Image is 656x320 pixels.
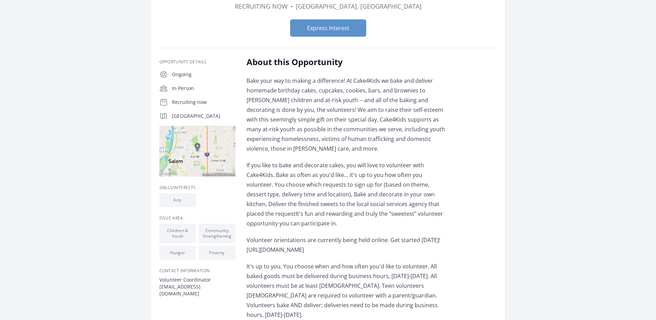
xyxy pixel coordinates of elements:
[290,1,293,11] div: •
[159,276,235,283] dt: Volunteer Coordinator
[159,126,235,177] img: Map
[290,19,366,37] button: Express Interest
[247,160,449,228] p: If you like to bake and decorate cakes, you will love to volunteer with Cake4Kids. Bake as often ...
[159,268,235,274] h3: Contact Information
[159,59,235,65] h3: Opportunity Details
[296,1,422,11] dd: [GEOGRAPHIC_DATA], [GEOGRAPHIC_DATA]
[199,246,235,260] li: Poverty
[235,1,288,11] dd: Recruiting now
[247,235,449,255] p: Volunteer orientations are currently being held online. Get started [DATE]! [URL][DOMAIN_NAME]
[159,193,196,207] li: Arts
[159,185,235,190] h3: Skills/Interests
[159,246,196,260] li: Hunger
[172,85,235,92] p: In-Person
[199,224,235,243] li: Community Strengthening
[247,56,449,68] h2: About this Opportunity
[172,99,235,106] p: Recruiting now
[159,215,235,221] h3: Issue area
[172,71,235,78] p: Ongoing
[159,224,196,243] li: Children & Youth
[247,261,449,320] p: It's up to you. You choose when and how often you'd like to volunteer. All baked goods must be de...
[172,113,235,119] p: [GEOGRAPHIC_DATA]
[247,76,449,153] p: Bake your way to making a difference! At Cake4Kids we bake and deliver homemade birthday cakes, c...
[159,283,235,297] dd: [EMAIL_ADDRESS][DOMAIN_NAME]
